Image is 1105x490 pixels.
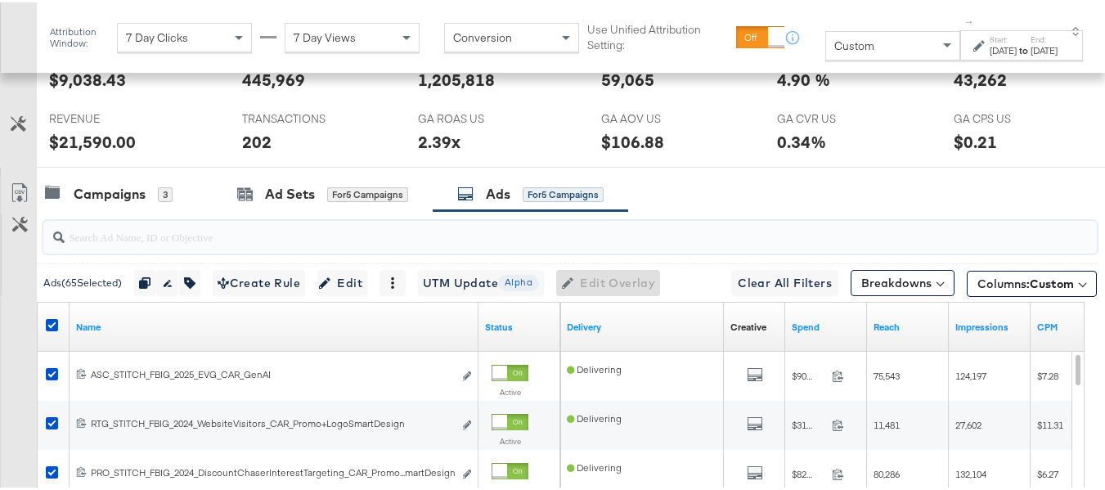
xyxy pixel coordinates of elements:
div: for 5 Campaigns [523,185,604,200]
a: The number of times your ad was served. On mobile apps an ad is counted as served the first time ... [955,318,1024,331]
span: 7 Day Views [294,28,356,43]
div: $0.21 [954,128,997,151]
div: Campaigns [74,182,146,201]
span: Delivering [567,361,622,373]
button: Breakdowns [851,267,955,294]
span: Columns: [977,273,1074,290]
label: Start: [990,32,1017,43]
div: ASC_STITCH_FBIG_2025_EVG_CAR_GenAI [91,366,453,379]
span: Alpha [498,272,539,288]
span: 80,286 [874,465,900,478]
label: Active [492,384,528,395]
span: REVENUE [49,109,172,124]
a: The total amount spent to date. [792,318,860,331]
span: Delivering [567,410,622,422]
div: RTG_STITCH_FBIG_2024_WebsiteVisitors_CAR_Promo+LogoSmartDesign [91,415,453,428]
span: GA CVR US [777,109,900,124]
div: 2.39x [418,128,460,151]
div: for 5 Campaigns [327,185,408,200]
div: [DATE] [1031,42,1058,55]
div: PRO_STITCH_FBIG_2024_DiscountChaserInterestTargeting_CAR_Promo...martDesign [91,464,453,477]
button: UTM UpdateAlpha [418,267,544,294]
span: $7.28 [1037,367,1058,380]
div: 1,205,818 [418,65,495,89]
span: 11,481 [874,416,900,429]
div: $21,590.00 [49,128,136,151]
button: Edit [317,267,367,294]
span: Custom [1030,274,1074,289]
div: 43,262 [954,65,1007,89]
a: Shows the current state of your Ad. [485,318,554,331]
span: 75,543 [874,367,900,380]
div: Ads [486,182,510,201]
a: Reflects the ability of your Ad to achieve delivery. [567,318,717,331]
button: Clear All Filters [731,267,838,294]
a: The number of people your ad was served to. [874,318,942,331]
div: 3 [158,185,173,200]
span: ↑ [962,17,977,23]
strong: to [1017,42,1031,54]
span: 7 Day Clicks [126,28,188,43]
div: Ad Sets [265,182,315,201]
div: 202 [242,128,272,151]
span: 27,602 [955,416,981,429]
label: End: [1031,32,1058,43]
span: Edit [322,271,362,291]
div: 4.90 % [777,65,830,89]
a: Ad Name. [76,318,472,331]
span: $312.12 [792,416,825,429]
div: 59,065 [601,65,654,89]
span: Conversion [453,28,512,43]
span: 132,104 [955,465,986,478]
span: Delivering [567,459,622,471]
div: Ads ( 65 Selected) [43,273,122,288]
input: Search Ad Name, ID or Objective [65,212,1004,244]
span: Create Rule [218,271,300,291]
div: [DATE] [990,42,1017,55]
span: GA ROAS US [418,109,541,124]
a: Shows the creative associated with your ad. [730,318,766,331]
div: 445,969 [242,65,305,89]
span: Custom [834,36,874,51]
span: 124,197 [955,367,986,380]
span: GA CPS US [954,109,1076,124]
span: GA AOV US [601,109,724,124]
div: Creative [730,318,766,331]
div: $9,038.43 [49,65,126,89]
div: 0.34% [777,128,826,151]
label: Use Unified Attribution Setting: [587,20,729,50]
span: Clear All Filters [738,271,832,291]
span: $11.31 [1037,416,1063,429]
div: $106.88 [601,128,664,151]
label: Active [492,434,528,444]
button: Columns:Custom [967,268,1097,294]
span: $6.27 [1037,465,1058,478]
span: $903.57 [792,367,825,380]
button: Create Rule [213,267,305,294]
span: TRANSACTIONS [242,109,365,124]
div: Attribution Window: [49,24,109,47]
span: UTM Update [423,271,539,291]
span: $828.18 [792,465,825,478]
